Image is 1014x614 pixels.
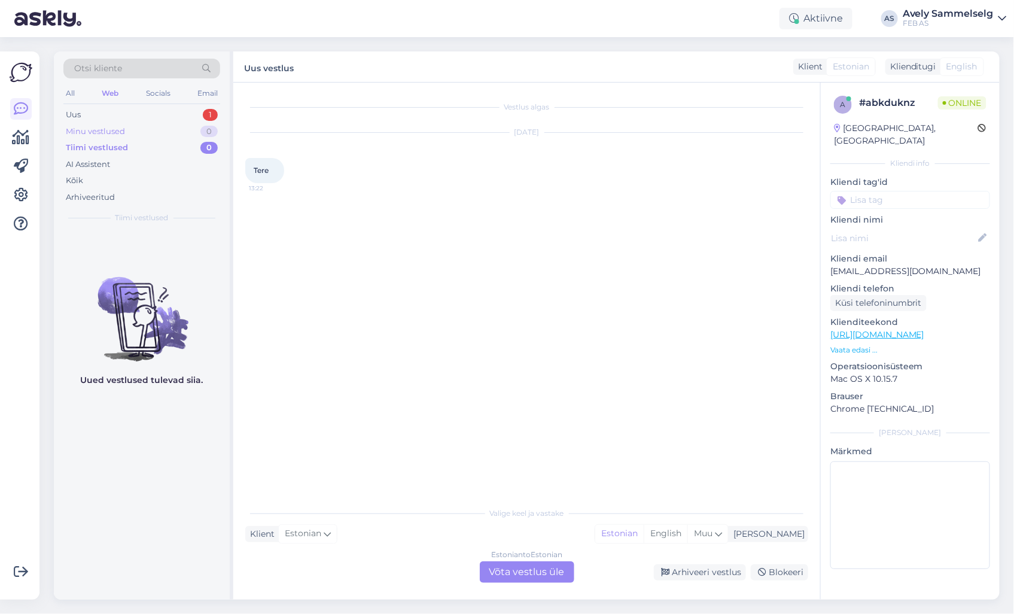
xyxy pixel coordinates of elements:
div: Arhiveeritud [66,192,115,203]
p: Chrome [TECHNICAL_ID] [830,403,990,415]
div: English [644,525,687,543]
span: 13:22 [249,184,294,193]
p: Mac OS X 10.15.7 [830,373,990,385]
div: Tiimi vestlused [66,142,128,154]
span: Online [938,96,986,110]
div: Arhiveeri vestlus [654,564,746,580]
div: AI Assistent [66,159,110,171]
p: Operatsioonisüsteem [830,360,990,373]
div: Uus [66,109,81,121]
p: Vaata edasi ... [830,345,990,355]
div: Võta vestlus üle [480,561,574,583]
div: All [63,86,77,101]
label: Uus vestlus [244,59,294,75]
div: # abkduknz [859,96,938,110]
div: 0 [200,126,218,138]
span: Estonian [833,60,869,73]
p: Uued vestlused tulevad siia. [81,374,203,387]
div: Klient [793,60,823,73]
div: Web [99,86,121,101]
div: Blokeeri [751,564,808,580]
img: No chats [54,256,230,363]
input: Lisa tag [830,191,990,209]
span: English [946,60,978,73]
div: Estonian to Estonian [491,549,562,560]
p: Kliendi tag'id [830,176,990,189]
div: [PERSON_NAME] [729,528,805,540]
p: Märkmed [830,445,990,458]
span: Otsi kliente [74,62,122,75]
div: AS [881,10,898,27]
div: FEB AS [903,19,994,28]
span: Muu [694,528,712,539]
span: Estonian [285,527,321,540]
div: Socials [144,86,173,101]
span: Tere [254,166,269,175]
div: Valige keel ja vastake [245,508,808,519]
div: [PERSON_NAME] [830,427,990,438]
p: Klienditeekond [830,316,990,329]
span: Tiimi vestlused [115,212,169,223]
div: Aktiivne [779,8,852,29]
div: Minu vestlused [66,126,125,138]
div: Vestlus algas [245,102,808,113]
div: 1 [203,109,218,121]
div: Klient [245,528,275,540]
div: Kliendi info [830,158,990,169]
input: Lisa nimi [831,232,976,245]
div: Avely Sammelselg [903,9,994,19]
span: a [841,100,846,109]
div: [GEOGRAPHIC_DATA], [GEOGRAPHIC_DATA] [834,122,978,147]
p: Kliendi telefon [830,282,990,295]
p: Kliendi nimi [830,214,990,226]
div: Email [195,86,220,101]
p: Kliendi email [830,253,990,265]
p: Brauser [830,390,990,403]
div: Küsi telefoninumbrit [830,295,927,311]
div: Klienditugi [885,60,936,73]
div: [DATE] [245,127,808,138]
a: [URL][DOMAIN_NAME] [830,329,924,340]
div: Estonian [595,525,644,543]
p: [EMAIL_ADDRESS][DOMAIN_NAME] [830,265,990,278]
img: Askly Logo [10,61,32,84]
div: 0 [200,142,218,154]
div: Kõik [66,175,83,187]
a: Avely SammelselgFEB AS [903,9,1007,28]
